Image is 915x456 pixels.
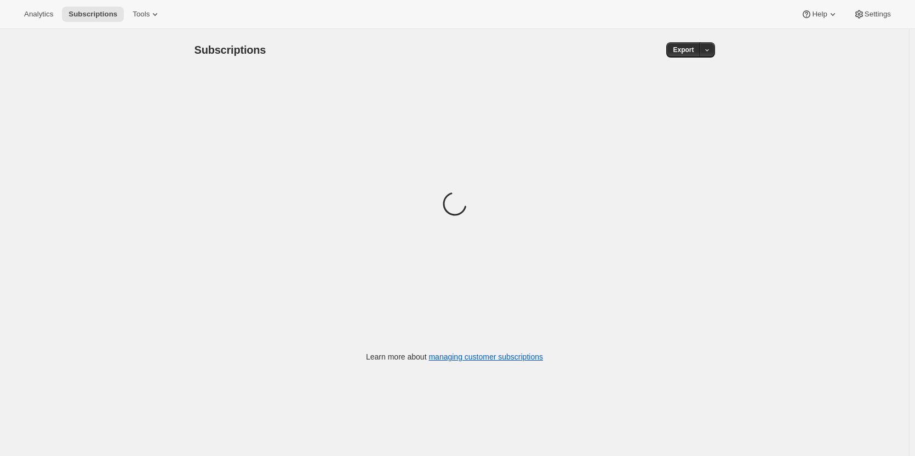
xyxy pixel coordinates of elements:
[18,7,60,22] button: Analytics
[812,10,827,19] span: Help
[68,10,117,19] span: Subscriptions
[794,7,844,22] button: Help
[366,351,543,362] p: Learn more about
[126,7,167,22] button: Tools
[195,44,266,56] span: Subscriptions
[865,10,891,19] span: Settings
[62,7,124,22] button: Subscriptions
[133,10,150,19] span: Tools
[666,42,700,58] button: Export
[428,352,543,361] a: managing customer subscriptions
[847,7,897,22] button: Settings
[673,45,694,54] span: Export
[24,10,53,19] span: Analytics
